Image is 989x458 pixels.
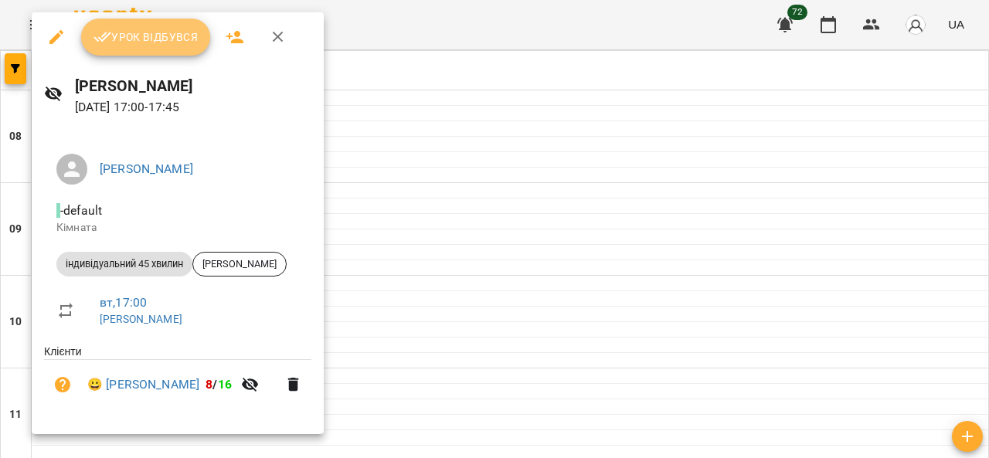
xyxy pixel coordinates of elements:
span: індивідуальний 45 хвилин [56,257,192,271]
ul: Клієнти [44,344,311,416]
span: - default [56,203,105,218]
p: Кімната [56,220,299,236]
button: Урок відбувся [81,19,211,56]
div: [PERSON_NAME] [192,252,287,276]
span: 16 [218,377,232,392]
span: 8 [206,377,212,392]
a: [PERSON_NAME] [100,161,193,176]
span: Урок відбувся [93,28,199,46]
h6: [PERSON_NAME] [75,74,312,98]
p: [DATE] 17:00 - 17:45 [75,98,312,117]
b: / [206,377,232,392]
a: [PERSON_NAME] [100,313,182,325]
a: вт , 17:00 [100,295,147,310]
a: 😀 [PERSON_NAME] [87,375,199,394]
span: [PERSON_NAME] [193,257,286,271]
button: Візит ще не сплачено. Додати оплату? [44,366,81,403]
